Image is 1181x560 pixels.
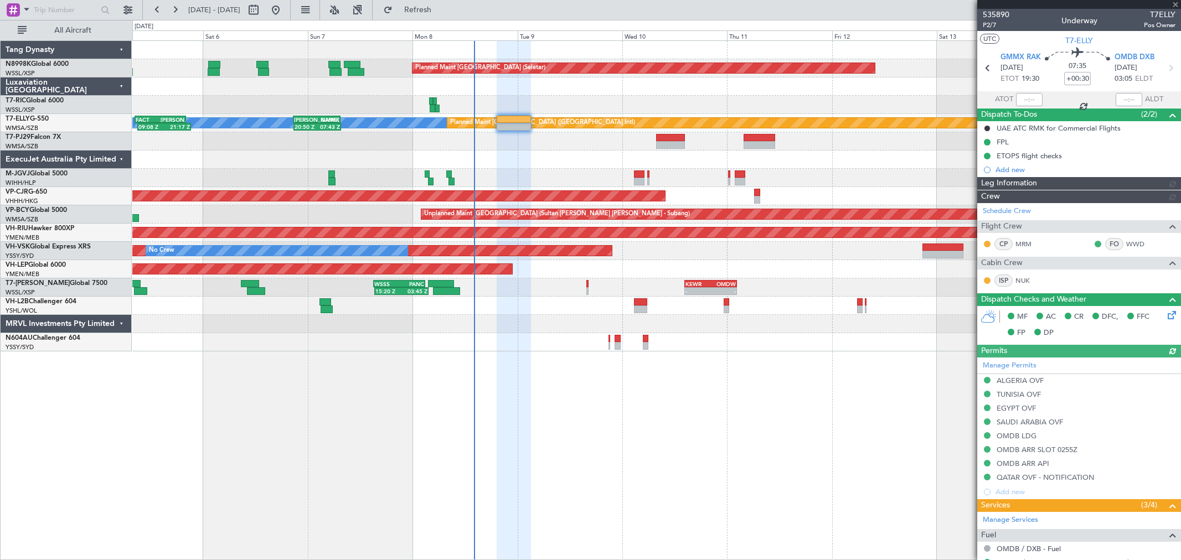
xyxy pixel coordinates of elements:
a: WMSA/SZB [6,142,38,151]
span: DFC, [1102,312,1118,323]
div: Planned Maint [GEOGRAPHIC_DATA] ([GEOGRAPHIC_DATA] Intl) [450,115,635,131]
div: FPL [997,137,1009,147]
a: T7-ELLYG-550 [6,116,49,122]
div: 09:08 Z [138,123,164,130]
span: VH-L2B [6,298,29,305]
a: VH-LEPGlobal 6000 [6,262,66,268]
div: 20:50 Z [295,123,317,130]
button: All Aircraft [12,22,120,39]
a: T7-[PERSON_NAME]Global 7500 [6,280,107,287]
a: VH-L2BChallenger 604 [6,298,76,305]
span: N8998K [6,61,31,68]
span: FP [1017,328,1025,339]
a: T7-RICGlobal 6000 [6,97,64,104]
div: Fri 5 [98,30,203,40]
span: ETOT [1001,74,1019,85]
span: T7-ELLY [1065,35,1093,46]
span: MF [1017,312,1028,323]
div: Wed 10 [622,30,727,40]
span: [DATE] - [DATE] [188,5,240,15]
input: Trip Number [34,2,97,18]
span: [DATE] [1001,63,1023,74]
span: ALDT [1145,94,1163,105]
a: T7-PJ29Falcon 7X [6,134,61,141]
a: OMDB / DXB - Fuel [997,544,1061,553]
button: Refresh [378,1,445,19]
div: 15:20 Z [375,288,401,294]
a: M-JGVJGlobal 5000 [6,170,68,177]
span: GMMX RAK [1001,52,1041,63]
a: WMSA/SZB [6,124,38,132]
div: Thu 11 [727,30,832,40]
span: 535890 [983,9,1009,20]
a: YSSY/SYD [6,252,34,260]
div: Unplanned Maint [GEOGRAPHIC_DATA] (Sultan [PERSON_NAME] [PERSON_NAME] - Subang) [424,206,690,222]
span: T7ELLY [1144,9,1175,20]
div: Planned Maint [GEOGRAPHIC_DATA] (Seletar) [415,60,545,76]
div: [PERSON_NAME] [294,116,317,123]
span: CR [1074,312,1084,323]
div: 07:43 Z [317,123,340,130]
span: VH-LEP [6,262,28,268]
div: OMDW [710,281,735,287]
span: VP-BCY [6,207,29,214]
a: Manage Services [983,515,1038,526]
span: DP [1044,328,1054,339]
span: Dispatch To-Dos [981,108,1037,121]
span: VH-VSK [6,243,30,250]
span: [DATE] [1115,63,1137,74]
span: 03:05 [1115,74,1132,85]
a: N8998KGlobal 6000 [6,61,69,68]
a: VHHH/HKG [6,197,38,205]
a: VH-RIUHawker 800XP [6,225,74,232]
a: WSSL/XSP [6,106,35,114]
div: [DATE] [135,22,153,32]
a: N604AUChallenger 604 [6,335,80,341]
div: GMMX [317,116,339,123]
span: T7-PJ29 [6,134,30,141]
span: T7-RIC [6,97,26,104]
span: 19:30 [1022,74,1039,85]
span: (2/2) [1141,108,1157,120]
a: VH-VSKGlobal Express XRS [6,243,91,250]
span: (3/4) [1141,499,1157,511]
span: OMDB DXB [1115,52,1154,63]
a: WIHH/HLP [6,179,36,187]
span: T7-[PERSON_NAME] [6,280,70,287]
div: WSSS [374,281,399,287]
span: T7-ELLY [6,116,30,122]
span: M-JGVJ [6,170,30,177]
span: 07:35 [1069,61,1086,72]
span: FFC [1137,312,1149,323]
a: YSHL/WOL [6,307,37,315]
a: YMEN/MEB [6,234,39,242]
div: Add new [996,165,1175,174]
span: ELDT [1135,74,1153,85]
a: YMEN/MEB [6,270,39,278]
span: Dispatch Checks and Weather [981,293,1086,306]
button: UTC [980,34,999,44]
div: FACT [136,116,160,123]
div: 03:45 Z [401,288,427,294]
span: Refresh [395,6,441,14]
a: YSSY/SYD [6,343,34,351]
span: ATOT [995,94,1013,105]
div: Underway [1061,15,1097,27]
span: AC [1046,312,1056,323]
span: N604AU [6,335,33,341]
div: KEWR [685,281,710,287]
div: [PERSON_NAME] [161,116,185,123]
span: P2/7 [983,20,1009,30]
span: Pos Owner [1144,20,1175,30]
div: ETOPS flight checks [997,151,1062,160]
div: Mon 8 [412,30,517,40]
div: Sun 7 [308,30,412,40]
a: VP-BCYGlobal 5000 [6,207,67,214]
div: No Crew [149,242,174,259]
div: Sat 13 [937,30,1041,40]
a: WSSL/XSP [6,288,35,297]
div: 21:17 Z [164,123,189,130]
div: UAE ATC RMK for Commercial Flights [997,123,1121,133]
div: - [685,288,710,294]
span: VH-RIU [6,225,28,232]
